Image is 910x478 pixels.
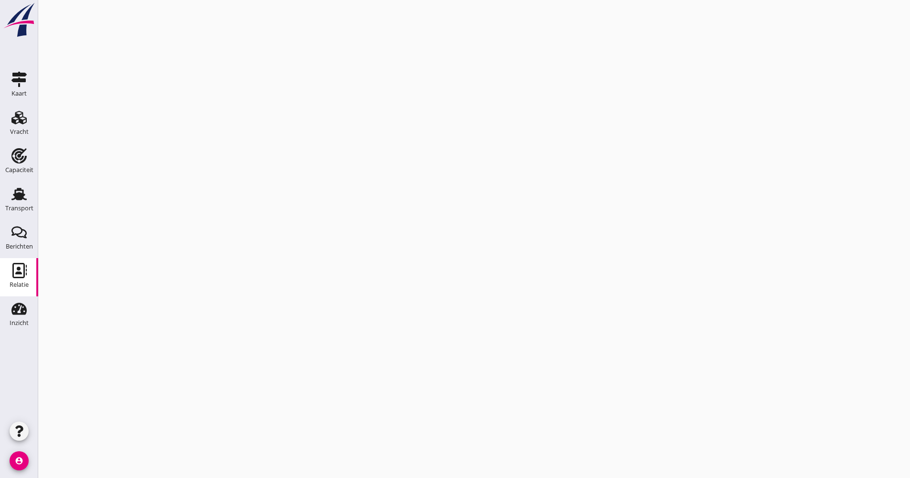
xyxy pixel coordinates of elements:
div: Transport [5,205,33,211]
i: account_circle [10,451,29,470]
img: logo-small.a267ee39.svg [2,2,36,38]
div: Vracht [10,129,29,135]
div: Inzicht [10,320,29,326]
div: Berichten [6,243,33,250]
div: Relatie [10,282,29,288]
div: Kaart [11,90,27,97]
div: Capaciteit [5,167,33,173]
